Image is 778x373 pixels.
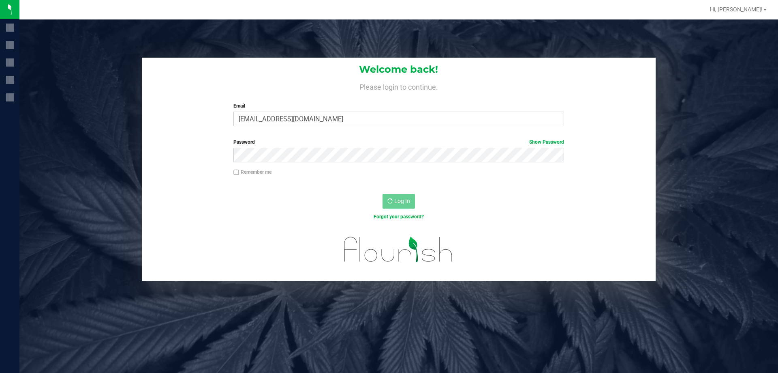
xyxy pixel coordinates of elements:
[233,170,239,175] input: Remember me
[233,168,271,176] label: Remember me
[710,6,763,13] span: Hi, [PERSON_NAME]!
[394,198,410,204] span: Log In
[142,64,656,75] h1: Welcome back!
[233,139,255,145] span: Password
[529,139,564,145] a: Show Password
[233,102,564,110] label: Email
[383,194,415,209] button: Log In
[374,214,424,220] a: Forgot your password?
[334,229,463,270] img: flourish_logo.svg
[142,81,656,91] h4: Please login to continue.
